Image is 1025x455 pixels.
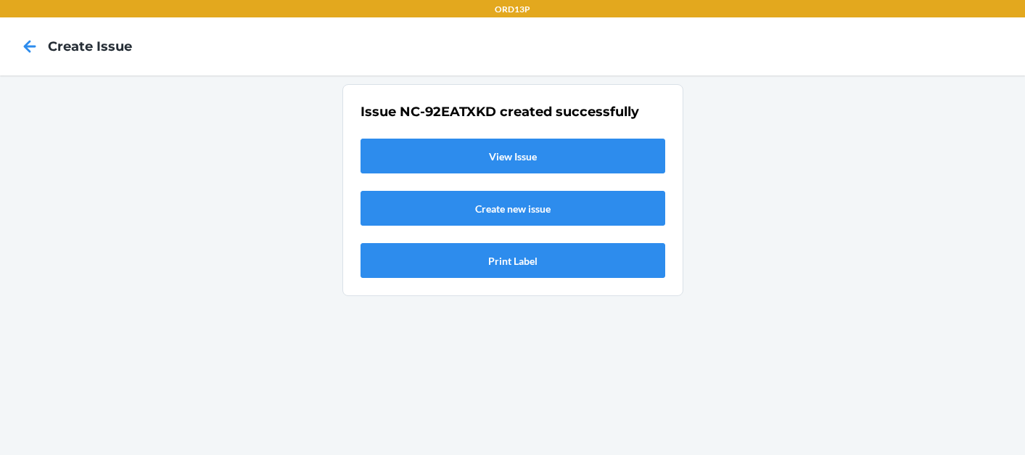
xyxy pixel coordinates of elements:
button: Print Label [361,243,665,278]
a: View Issue [361,139,665,173]
p: ORD13P [495,3,530,16]
h4: Create Issue [48,37,132,56]
h2: Issue NC-92EATXKD created successfully [361,102,665,121]
a: Create new issue [361,191,665,226]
